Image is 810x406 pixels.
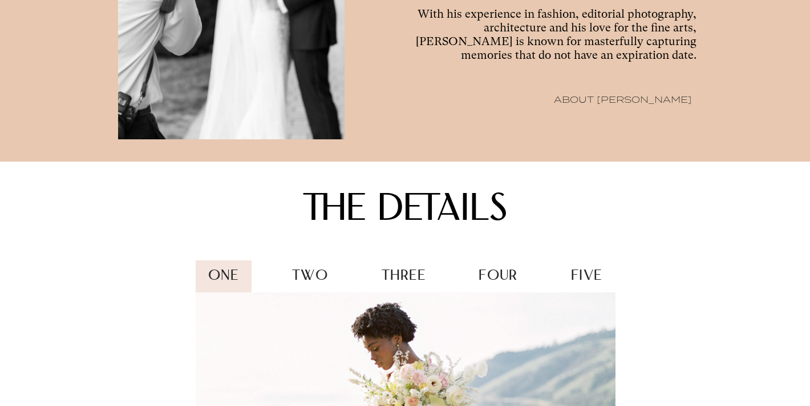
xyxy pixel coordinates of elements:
[416,7,696,62] span: With his experience in fashion, editorial photography, architecture and his love for the fine art...
[292,269,328,284] span: two
[554,93,692,108] p: ABOUT [PERSON_NAME]
[479,269,517,284] span: four
[571,269,602,284] span: five
[382,269,426,284] span: three
[549,83,696,118] a: ABOUT [PERSON_NAME]
[208,269,239,284] span: one
[303,192,507,230] span: the details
